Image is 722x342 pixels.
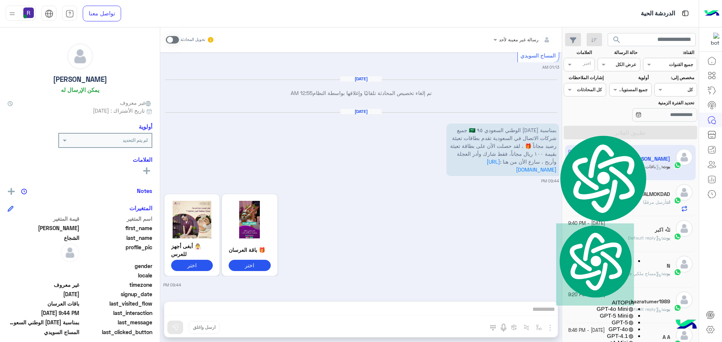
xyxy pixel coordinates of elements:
[663,334,670,340] h5: A A
[608,33,626,49] button: search
[340,76,382,81] h6: [DATE]
[499,37,538,42] span: رسالة غير معينة لأحد
[163,282,181,288] small: 09:44 PM
[666,199,670,205] span: انت
[81,290,153,298] span: signup_date
[673,312,699,338] img: hulul-logo.png
[583,60,592,69] div: اختر
[556,133,649,223] img: logo.svg
[8,300,79,307] span: باقات العرسان
[8,234,79,242] span: الشجاع
[661,235,670,241] b: :
[8,224,79,232] span: محمد
[83,6,121,21] a: تواصل معنا
[661,306,670,312] b: :
[229,260,271,271] button: اختر
[8,290,79,298] span: 2025-08-24T21:01:01.949Z
[541,178,559,184] small: 09:44 PM
[137,187,152,194] h6: Notes
[120,99,152,107] span: غير معروف
[340,109,382,114] h6: [DATE]
[676,291,693,308] img: defaultAdmin.png
[676,220,693,237] img: defaultAdmin.png
[663,235,670,241] span: بوت
[520,52,556,59] span: المساج السويدي
[674,197,681,204] img: WhatsApp
[53,75,107,84] h5: [PERSON_NAME]
[8,9,17,18] img: profile
[628,313,634,319] img: gpt-black.svg
[556,223,634,299] img: logo.svg
[663,306,670,312] span: بوت
[610,74,649,81] label: أولوية
[612,35,621,44] span: search
[556,326,634,333] div: GPT-4o
[171,260,213,271] button: اختر
[67,44,93,69] img: defaultAdmin.png
[628,327,634,333] img: gpt-black.svg
[674,233,681,240] img: WhatsApp
[542,64,559,70] small: 01:13 AM
[644,49,695,56] label: القناة:
[61,243,79,262] img: defaultAdmin.png
[23,8,34,18] img: userImage
[446,124,559,176] p: 23/9/2025, 9:44 PM
[81,215,153,223] span: اسم المتغير
[61,86,99,93] h6: يمكن الإرسال له
[641,9,675,19] p: الدردشة الحية
[81,271,153,279] span: locale
[139,123,152,130] h6: أولوية
[667,263,670,269] h5: N
[674,268,681,276] img: WhatsApp
[81,318,153,326] span: last_message
[556,306,634,312] div: GPT-4o Mini
[556,312,634,319] div: GPT-5 Mini
[676,184,693,201] img: defaultAdmin.png
[628,306,634,312] img: gpt-black.svg
[556,223,634,306] div: AITOPIA
[655,74,694,81] label: مخصص إلى:
[631,298,670,305] h5: hazratumer1989
[628,320,634,326] img: gpt-black.svg
[674,304,681,312] img: WhatsApp
[450,127,557,165] span: بمناسبة [DATE] الوطني السعودي ٩٥ 🇸🇦 جميع شركات الاتصال في السعودية تقدم بطاقات تعبئة رصيد مجاناً ...
[610,99,694,106] label: تحديد الفترة الزمنية
[643,199,666,205] span: أرسل مرفقًا
[556,333,634,339] div: GPT-4.1
[81,328,153,336] span: last_clicked_button
[8,156,152,163] h6: العلامات
[706,33,719,46] img: 322853014244696
[81,234,153,242] span: last_name
[8,188,15,195] img: add
[180,37,205,43] small: تحويل المحادثة
[189,321,220,334] button: ارسل واغلق
[171,242,213,258] p: 👰‍♂️ أبغى أجهز للعرس
[8,318,79,326] span: بمناسبة اليوم الوطني السعودي ٩٥ 🇸🇦 جميع شركات الاتصال في السعودية تقدم بطاقات تعبئة رصيد مجاناً 🎁...
[676,256,693,273] img: defaultAdmin.png
[81,309,153,317] span: last_interaction
[661,271,670,276] b: :
[229,246,271,254] p: 🎁 باقة العرسان
[8,328,79,336] span: المساج السويدي
[681,9,690,18] img: tab
[129,205,152,211] h6: المتغيرات
[21,188,27,194] img: notes
[81,281,153,289] span: timezone
[81,224,153,232] span: first_name
[8,215,79,223] span: قيمة المتغير
[81,243,153,261] span: profile_pic
[564,49,592,56] label: العلامات
[556,319,634,326] div: GPT-5
[663,271,670,276] span: بوت
[62,6,77,21] a: tab
[8,271,79,279] span: null
[487,158,557,173] a: [URL][DOMAIN_NAME]
[655,227,670,233] h5: ﷲ اكبر
[599,49,637,56] label: حالة الرسالة
[8,309,79,317] span: 2025-09-23T18:44:33.065Z
[291,90,312,96] span: 12:55 AM
[65,9,74,18] img: tab
[564,74,603,81] label: إشارات الملاحظات
[45,9,53,18] img: tab
[163,89,559,97] p: تم إلغاء تخصيص المحادثة تلقائيًا وإغلاقها بواسطة النظام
